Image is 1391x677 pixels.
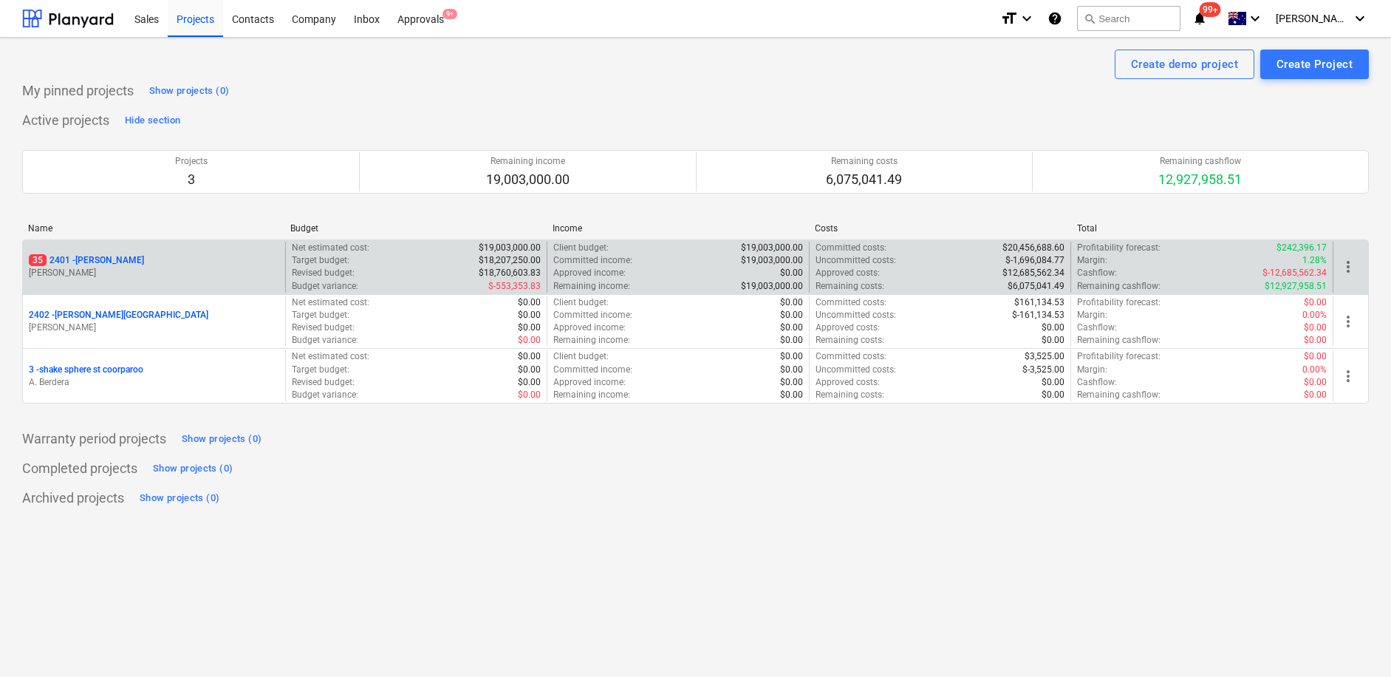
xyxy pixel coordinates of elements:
p: Committed income : [553,309,632,322]
p: Revised budget : [292,267,355,279]
p: Committed costs : [816,350,886,363]
p: $242,396.17 [1276,242,1327,254]
div: Create Project [1276,55,1353,74]
span: 35 [29,254,47,266]
p: $0.00 [1304,296,1327,309]
p: $0.00 [518,322,541,334]
button: Show projects (0) [146,79,233,103]
p: Approved income : [553,322,626,334]
p: $0.00 [518,334,541,347]
p: $0.00 [1304,376,1327,389]
p: $0.00 [780,350,803,363]
p: $0.00 [518,364,541,376]
p: Warranty period projects [22,430,166,448]
p: Remaining income : [553,280,630,293]
p: $20,456,688.60 [1002,242,1064,254]
p: Approved costs : [816,267,880,279]
p: $0.00 [518,350,541,363]
div: 3 -shake sphere st coorparooA. Berdera [29,364,279,389]
p: $-1,696,084.77 [1005,254,1064,267]
p: Remaining income : [553,389,630,401]
p: 3 - shake sphere st coorparoo [29,364,143,376]
span: [PERSON_NAME] [1276,13,1350,24]
p: $0.00 [780,267,803,279]
p: $0.00 [1042,376,1064,389]
p: Profitability forecast : [1077,350,1161,363]
p: $0.00 [1042,334,1064,347]
p: Completed projects [22,460,137,477]
div: Name [28,223,278,234]
iframe: Chat Widget [1317,606,1391,677]
p: Committed income : [553,254,632,267]
p: $161,134.53 [1014,296,1064,309]
p: Client budget : [553,350,609,363]
p: Cashflow : [1077,322,1117,334]
p: $0.00 [780,309,803,322]
p: A. Berdera [29,376,279,389]
p: $3,525.00 [1025,350,1064,363]
p: Cashflow : [1077,376,1117,389]
button: Show projects (0) [136,486,223,510]
p: Remaining costs : [816,389,884,401]
span: more_vert [1339,313,1357,330]
p: $0.00 [1304,334,1327,347]
p: $19,003,000.00 [741,254,803,267]
p: $0.00 [780,389,803,401]
div: Show projects (0) [140,490,219,507]
p: Remaining cashflow : [1077,280,1161,293]
button: Search [1077,6,1180,31]
p: Profitability forecast : [1077,296,1161,309]
i: keyboard_arrow_down [1246,10,1264,27]
p: Uncommitted costs : [816,364,896,376]
p: $0.00 [518,376,541,389]
p: $12,685,562.34 [1002,267,1064,279]
div: 352401 -[PERSON_NAME][PERSON_NAME] [29,254,279,279]
p: $0.00 [1304,322,1327,334]
p: Target budget : [292,254,349,267]
p: Margin : [1077,254,1107,267]
span: 9+ [442,9,457,19]
p: $0.00 [1042,389,1064,401]
span: more_vert [1339,258,1357,276]
p: Uncommitted costs : [816,309,896,322]
i: format_size [1000,10,1018,27]
p: $0.00 [780,296,803,309]
p: Budget variance : [292,389,358,401]
p: Margin : [1077,364,1107,376]
p: $6,075,041.49 [1008,280,1064,293]
p: Projects [175,155,208,168]
p: $0.00 [780,364,803,376]
p: Budget variance : [292,280,358,293]
p: $0.00 [518,309,541,322]
span: more_vert [1339,367,1357,385]
p: Net estimated cost : [292,350,369,363]
div: Costs [815,223,1065,234]
p: Active projects [22,112,109,129]
p: $18,760,603.83 [479,267,541,279]
p: Approved costs : [816,376,880,389]
div: Show projects (0) [153,460,233,477]
p: Margin : [1077,309,1107,322]
button: Show projects (0) [149,457,236,480]
i: Knowledge base [1047,10,1062,27]
span: 99+ [1200,2,1221,17]
p: Revised budget : [292,376,355,389]
p: Uncommitted costs : [816,254,896,267]
div: Total [1077,223,1327,234]
p: Committed income : [553,364,632,376]
p: Client budget : [553,296,609,309]
i: keyboard_arrow_down [1351,10,1369,27]
p: $18,207,250.00 [479,254,541,267]
p: My pinned projects [22,82,134,100]
p: Remaining cashflow : [1077,389,1161,401]
p: Remaining cashflow [1158,155,1242,168]
p: Archived projects [22,489,124,507]
p: $-12,685,562.34 [1262,267,1327,279]
p: 1.28% [1302,254,1327,267]
button: Create demo project [1115,50,1254,79]
p: Approved income : [553,376,626,389]
p: [PERSON_NAME] [29,267,279,279]
p: [PERSON_NAME] [29,322,279,334]
p: Remaining income [486,155,570,168]
p: 0.00% [1302,364,1327,376]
